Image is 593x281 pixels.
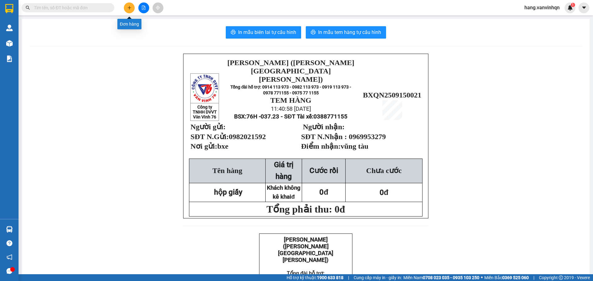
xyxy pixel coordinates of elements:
strong: Người gửi: [191,123,226,131]
img: solution-icon [6,56,13,62]
strong: Tổng đài hỗ trợ: 0914 113 973 - 0982 113 973 - 0919 113 973 - [23,39,92,51]
button: caret-down [578,2,589,13]
span: printer [311,30,316,35]
strong: [PERSON_NAME] ([PERSON_NAME][GEOGRAPHIC_DATA][PERSON_NAME]) [227,59,354,83]
span: search [26,6,30,10]
span: hộp giấy [214,188,242,196]
span: vũng tàu [341,142,368,150]
span: Miền Nam [403,274,479,281]
button: aim [153,2,163,13]
strong: SĐT N.Gửi: [191,133,266,141]
span: Tên hàng [212,167,242,175]
span: | [533,274,534,281]
strong: Công ty TNHH DVVT Văn Vinh 76 [193,105,217,119]
span: Giá trị hàng [274,160,293,181]
sup: 1 [571,3,575,7]
span: question-circle [6,240,12,246]
span: 1 [572,3,574,7]
span: Nơi gửi: [191,142,230,150]
span: file-add [141,6,146,10]
strong: Người nhận: [303,123,345,131]
span: aim [156,6,160,10]
span: 0388771155 [313,113,347,120]
span: plus [127,6,132,10]
span: Tổng phải thu: 0đ [267,204,345,215]
strong: [PERSON_NAME] ([PERSON_NAME][GEOGRAPHIC_DATA][PERSON_NAME]) [17,5,97,38]
button: printerIn mẫu tem hàng tự cấu hình [306,26,386,39]
span: printer [231,30,236,35]
strong: 0978 771155 - 0975 77 1155 [263,90,319,95]
span: Chưa cước [366,167,402,175]
strong: Tổng đài hỗ trợ: [287,271,325,276]
span: 0982021592 [229,133,266,141]
strong: [PERSON_NAME] ([PERSON_NAME][GEOGRAPHIC_DATA][PERSON_NAME]) [278,236,333,263]
span: bxe [217,142,230,150]
strong: Điểm nhận: [301,142,368,150]
span: ⚪️ [481,276,483,279]
span: message [6,268,12,274]
span: Cung cấp máy in - giấy in: [354,274,402,281]
strong: Khách không kê khaiđ [267,184,301,200]
strong: SĐT N.Nhận : [301,133,347,141]
img: icon-new-feature [567,5,573,10]
button: plus [124,2,135,13]
strong: Cước rồi [309,166,338,175]
span: 0đ [380,188,389,197]
img: warehouse-icon [6,25,13,31]
button: printerIn mẫu biên lai tự cấu hình [226,26,301,39]
strong: Tổng đài hỗ trợ: 0914 113 973 - 0982 113 973 - 0919 113 973 - [230,85,351,89]
button: file-add [138,2,149,13]
img: logo [3,17,16,46]
strong: 0369 525 060 [502,275,529,280]
img: warehouse-icon [6,226,13,233]
span: 0đ [319,188,328,196]
strong: TEM HÀNG [270,96,311,104]
span: BXQN2509150021 [363,91,421,99]
span: | [348,274,349,281]
strong: 1900 633 818 [317,275,343,280]
span: Hỗ trợ kỹ thuật: [287,274,343,281]
span: In mẫu biên lai tự cấu hình [238,28,296,36]
span: 76H -037.23 - SĐT Tài xế: [246,113,347,120]
span: notification [6,254,12,260]
span: copyright [559,275,563,280]
span: In mẫu tem hàng tự cấu hình [318,28,381,36]
img: logo-vxr [5,4,13,13]
img: logo [191,74,219,103]
span: Miền Bắc [484,274,529,281]
span: caret-down [581,5,587,10]
span: BSX: [234,113,347,120]
img: warehouse-icon [6,40,13,47]
span: hang.vanvinhqn [519,4,565,11]
span: 0969953279 [349,133,386,141]
strong: 0708 023 035 - 0935 103 250 [423,275,479,280]
input: Tìm tên, số ĐT hoặc mã đơn [34,4,107,11]
span: 11:40:58 [DATE] [271,105,311,112]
